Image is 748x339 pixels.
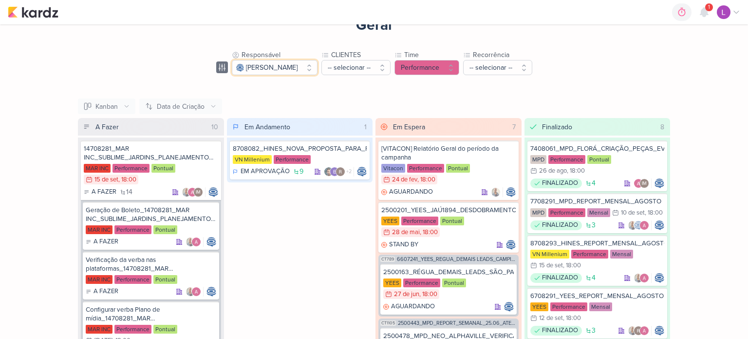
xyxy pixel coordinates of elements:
[530,326,582,336] div: FINALIZADO
[360,122,371,132] div: 1
[86,225,112,234] div: MAR INC
[563,315,581,321] div: , 18:00
[442,279,466,287] div: Pontual
[208,187,218,197] div: Responsável: Caroline Traven De Andrade
[548,155,585,164] div: Performance
[504,302,514,312] img: Caroline Traven De Andrade
[506,240,516,250] img: Caroline Traven De Andrade
[592,275,596,281] span: 4
[182,187,191,197] img: Iara Santos
[563,262,581,269] div: , 18:00
[628,326,652,336] div: Colaboradores: Iara Santos, Rafael Dornelles, Alessandra Gomes
[93,237,118,247] p: A FAZER
[206,237,216,247] img: Caroline Traven De Andrade
[380,320,396,326] span: CT1105
[506,187,516,197] div: Responsável: Caroline Traven De Andrade
[639,179,649,188] div: Isabella Machado Guimarães
[206,237,216,247] div: Responsável: Caroline Traven De Andrade
[114,275,151,284] div: Performance
[417,177,435,183] div: , 18:00
[196,190,201,195] p: IM
[233,167,290,177] div: EM APROVAÇÃO
[191,237,201,247] img: Alessandra Gomes
[331,50,391,60] div: CLIENTES
[539,168,567,174] div: 26 de ago
[420,229,438,236] div: , 18:00
[589,302,612,311] div: Mensal
[654,326,664,336] img: Caroline Traven De Andrade
[542,220,578,230] p: FINALIZADO
[392,177,417,183] div: 24 de fev
[504,302,514,312] div: Responsável: Caroline Traven De Andrade
[539,262,563,269] div: 15 de set
[95,122,119,132] div: A Fazer
[186,237,204,247] div: Colaboradores: Iara Santos, Alessandra Gomes
[86,206,216,223] div: Geração de Boleto_14708281_MAR INC_SUBLIME_JARDINS_PLANEJAMENTO ESTRATÉGICO
[186,287,195,297] img: Iara Santos
[634,273,652,283] div: Colaboradores: Iara Santos, Alessandra Gomes
[86,256,216,273] div: Verificação da verba nas plataformas_14708281_MAR INC_SUBLIME_JARDINS_PLANEJAMENTO ESTRATÉGICO
[206,287,216,297] div: Responsável: Caroline Traven De Andrade
[642,181,647,186] p: IM
[393,122,425,132] div: Em Espera
[191,287,201,297] img: Alessandra Gomes
[357,167,367,177] div: Responsável: Caroline Traven De Andrade
[530,144,665,153] div: 7408061_MPD_FLORÁ_CRIAÇÃO_PEÇAS_EVOLUÇÃO_DE_OBRA
[381,206,516,215] div: 2500201_YEES_JAÚ1894_DESDOBRAMENTO_CRIATIVOS_V1
[380,257,395,262] span: CT789
[530,250,569,259] div: VN Millenium
[628,220,652,230] div: Colaboradores: Iara Santos, Caroline Traven De Andrade, Alessandra Gomes
[93,287,118,297] p: A FAZER
[628,326,637,336] img: Iara Santos
[542,273,578,283] p: FINALIZADO
[463,60,532,75] button: -- selecionar --
[389,187,433,197] p: AGUARDANDO
[86,287,118,297] div: A FAZER
[542,122,572,132] div: Finalizado
[157,101,205,112] div: Data de Criação
[324,167,334,177] img: Nelito Junior
[86,325,112,334] div: MAR INC
[401,217,438,225] div: Performance
[84,187,116,197] div: A FAZER
[567,168,585,174] div: , 18:00
[383,302,435,312] div: AGUARDANDO
[530,208,546,217] div: MPD
[151,164,175,173] div: Pontual
[187,187,197,197] img: Alessandra Gomes
[530,302,548,311] div: YEES
[126,189,132,196] span: 14
[299,168,303,175] span: 9
[571,250,608,259] div: Performance
[717,5,730,19] img: Leticia Triumpho
[357,167,367,177] img: Caroline Traven De Andrade
[345,168,352,176] span: +2
[587,155,611,164] div: Pontual
[186,287,204,297] div: Colaboradores: Iara Santos, Alessandra Gomes
[84,164,111,173] div: MAR INC
[654,220,664,230] img: Caroline Traven De Andrade
[324,167,354,177] div: Colaboradores: Nelito Junior, Eduardo Quaresma, Rafael Dornelles, Alessandra Gomes, Isabella Mach...
[193,187,203,197] div: Isabella Machado Guimarães
[634,179,643,188] img: Alessandra Gomes
[419,291,437,298] div: , 18:00
[356,17,392,34] div: Geral
[530,273,582,283] div: FINALIZADO
[8,6,58,18] img: kardz.app
[654,179,664,188] div: Responsável: Caroline Traven De Andrade
[153,225,177,234] div: Pontual
[634,179,652,188] div: Colaboradores: Alessandra Gomes, Isabella Machado Guimarães
[394,291,419,298] div: 27 de jun
[473,50,532,60] div: Recorrência
[530,179,582,188] div: FINALIZADO
[241,167,290,177] p: EM APROVAÇÃO
[446,164,470,173] div: Pontual
[114,325,151,334] div: Performance
[153,275,177,284] div: Pontual
[244,122,290,132] div: Em Andamento
[153,325,177,334] div: Pontual
[394,60,459,75] button: Performance
[336,167,345,177] img: Rafael Dornelles
[381,164,405,173] div: Vitacon
[78,99,135,114] button: Kanban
